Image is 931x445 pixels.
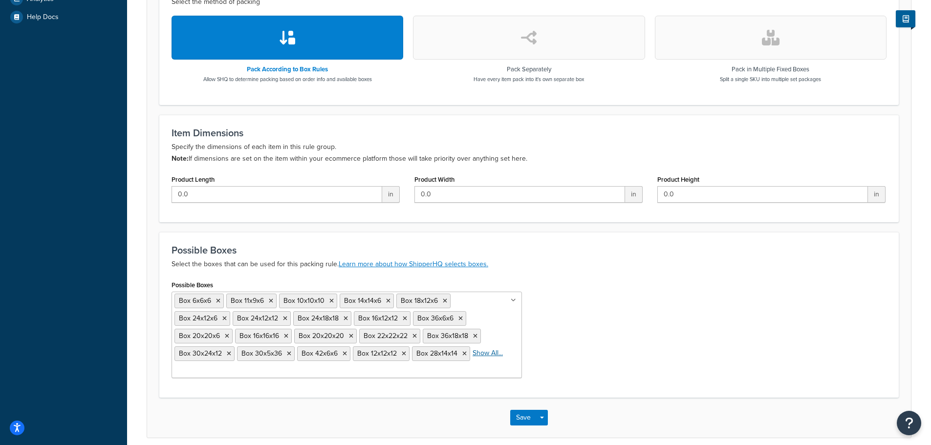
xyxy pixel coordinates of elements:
span: Box 28x14x14 [416,348,457,359]
span: Box 11x9x6 [231,296,264,306]
h3: Possible Boxes [172,245,887,255]
button: Open Resource Center [897,411,921,435]
label: Possible Boxes [172,281,213,289]
span: Box 30x5x36 [241,348,282,359]
a: Show All... [473,348,503,358]
h3: Item Dimensions [172,127,887,138]
span: Box 24x18x18 [298,313,339,323]
a: Help Docs [7,8,120,26]
b: Note: [172,153,189,164]
p: Split a single SKU into multiple set packages [720,75,821,83]
p: Allow SHQ to determine packing based on order info and available boxes [203,75,372,83]
span: Box 16x12x12 [358,313,398,323]
button: Show Help Docs [896,10,915,27]
label: Product Length [172,176,215,183]
h3: Pack in Multiple Fixed Boxes [720,66,821,73]
h3: Pack Separately [474,66,584,73]
label: Product Width [414,176,455,183]
span: Box 22x22x22 [364,331,408,341]
p: Select the boxes that can be used for this packing rule. [172,258,887,270]
span: in [625,186,643,203]
h3: Pack According to Box Rules [203,66,372,73]
span: Box 18x12x6 [401,296,438,306]
span: Box 30x24x12 [179,348,222,359]
span: Box 24x12x6 [179,313,217,323]
span: Box 14x14x6 [344,296,381,306]
span: Box 12x12x12 [357,348,397,359]
p: Have every item pack into it's own separate box [474,75,584,83]
span: Box 24x12x12 [237,313,278,323]
span: in [868,186,886,203]
span: Box 20x20x6 [179,331,220,341]
button: Save [510,410,537,425]
span: Box 42x6x6 [302,348,338,359]
span: Help Docs [27,13,59,21]
span: Box 20x20x20 [299,331,344,341]
label: Product Height [657,176,699,183]
span: Box 36x18x18 [427,331,468,341]
span: Box 10x10x10 [283,296,325,306]
span: in [382,186,400,203]
span: Box 16x16x16 [239,331,279,341]
span: Box 6x6x6 [179,296,211,306]
a: Learn more about how ShipperHQ selects boxes. [339,259,488,269]
span: Box 36x6x6 [417,313,454,323]
p: Specify the dimensions of each item in this rule group. If dimensions are set on the item within ... [172,141,887,165]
